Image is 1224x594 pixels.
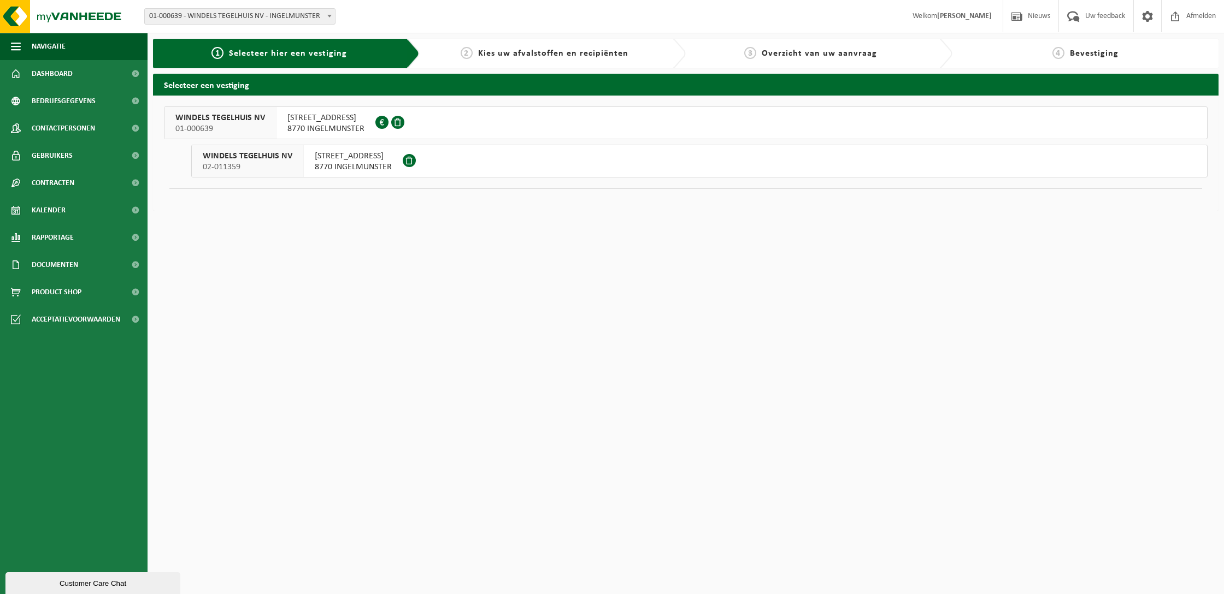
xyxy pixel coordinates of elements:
span: Bevestiging [1070,49,1119,58]
span: Contactpersonen [32,115,95,142]
span: 3 [744,47,756,59]
span: [STREET_ADDRESS] [287,112,364,123]
span: Acceptatievoorwaarden [32,306,120,333]
button: WINDELS TEGELHUIS NV 01-000639 [STREET_ADDRESS]8770 INGELMUNSTER [164,106,1208,139]
span: Navigatie [32,33,66,60]
span: [STREET_ADDRESS] [315,151,392,162]
span: Dashboard [32,60,73,87]
span: 02-011359 [203,162,292,173]
span: 1 [211,47,223,59]
button: WINDELS TEGELHUIS NV 02-011359 [STREET_ADDRESS]8770 INGELMUNSTER [191,145,1208,177]
span: 01-000639 - WINDELS TEGELHUIS NV - INGELMUNSTER [144,8,336,25]
span: 01-000639 [175,123,265,134]
strong: [PERSON_NAME] [937,12,992,20]
span: 4 [1052,47,1064,59]
span: Bedrijfsgegevens [32,87,96,115]
iframe: chat widget [5,570,183,594]
span: Contracten [32,169,74,197]
span: 8770 INGELMUNSTER [287,123,364,134]
span: Gebruikers [32,142,73,169]
span: Overzicht van uw aanvraag [762,49,877,58]
span: Product Shop [32,278,81,306]
span: Selecteer hier een vestiging [229,49,347,58]
span: Kies uw afvalstoffen en recipiënten [478,49,628,58]
span: Kalender [32,197,66,224]
h2: Selecteer een vestiging [153,74,1219,95]
span: 8770 INGELMUNSTER [315,162,392,173]
span: 01-000639 - WINDELS TEGELHUIS NV - INGELMUNSTER [145,9,335,24]
span: WINDELS TEGELHUIS NV [175,112,265,123]
span: Documenten [32,251,78,278]
span: 2 [461,47,473,59]
span: WINDELS TEGELHUIS NV [203,151,292,162]
span: Rapportage [32,224,74,251]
